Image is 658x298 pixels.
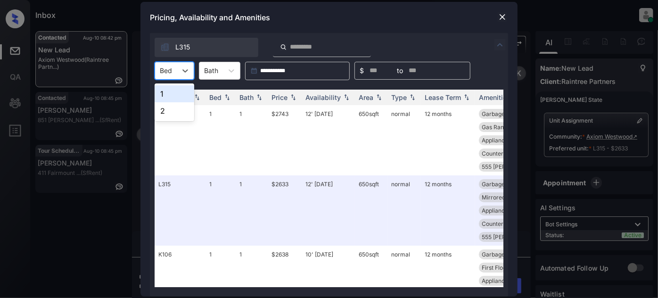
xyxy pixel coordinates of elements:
[155,85,194,102] div: 1
[360,66,364,76] span: $
[302,175,355,246] td: 12' [DATE]
[387,175,421,246] td: normal
[387,105,421,175] td: normal
[391,93,407,101] div: Type
[374,94,384,100] img: sorting
[482,194,528,201] span: Mirrored Closet...
[425,93,461,101] div: Lease Term
[305,93,341,101] div: Availability
[482,220,528,227] span: Countertops - Q...
[255,94,264,100] img: sorting
[359,93,373,101] div: Area
[482,181,532,188] span: Garbage Disposa...
[355,175,387,246] td: 650 sqft
[462,94,471,100] img: sorting
[482,110,532,117] span: Garbage Disposa...
[482,163,551,170] span: 555 [PERSON_NAME] Bu...
[482,137,531,144] span: Appliance Packa...
[280,43,287,51] img: icon-zuma
[482,233,551,240] span: 555 [PERSON_NAME] Bu...
[498,12,507,22] img: close
[236,175,268,246] td: 1
[482,124,510,131] span: Gas Range
[192,94,202,100] img: sorting
[494,39,506,50] img: icon-zuma
[206,105,236,175] td: 1
[155,105,206,175] td: L308
[209,93,222,101] div: Bed
[268,175,302,246] td: $2633
[482,264,509,271] span: First Floor
[397,66,403,76] span: to
[342,94,351,100] img: sorting
[271,93,288,101] div: Price
[140,2,518,33] div: Pricing, Availability and Amenities
[236,105,268,175] td: 1
[408,94,417,100] img: sorting
[175,42,190,52] span: L315
[482,277,531,284] span: Appliance Packa...
[482,251,532,258] span: Garbage Disposa...
[421,175,475,246] td: 12 months
[482,207,531,214] span: Appliance Packa...
[268,105,302,175] td: $2743
[239,93,254,101] div: Bath
[302,105,355,175] td: 12' [DATE]
[421,105,475,175] td: 12 months
[155,175,206,246] td: L315
[288,94,298,100] img: sorting
[479,93,510,101] div: Amenities
[206,175,236,246] td: 1
[355,105,387,175] td: 650 sqft
[160,42,170,52] img: icon-zuma
[155,102,194,119] div: 2
[222,94,232,100] img: sorting
[482,150,528,157] span: Countertops - Q...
